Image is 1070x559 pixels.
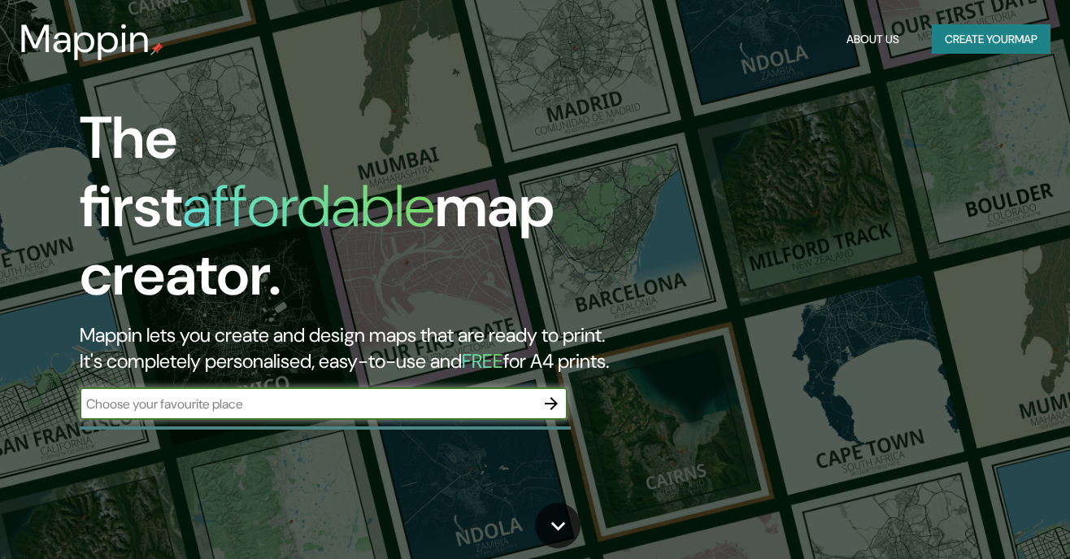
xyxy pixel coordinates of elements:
h5: FREE [462,348,503,373]
button: About Us [840,24,906,55]
input: Choose your favourite place [80,395,535,413]
h1: affordable [182,168,435,244]
img: mappin-pin [150,42,163,55]
h1: The first map creator. [80,104,615,322]
button: Create yourmap [932,24,1050,55]
h2: Mappin lets you create and design maps that are ready to print. It's completely personalised, eas... [80,322,615,374]
h3: Mappin [20,16,150,62]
